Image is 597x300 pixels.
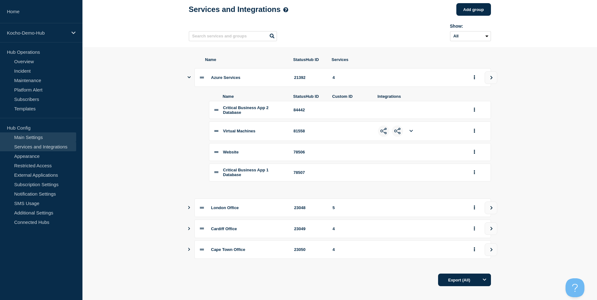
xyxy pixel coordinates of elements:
[223,150,239,154] span: Website
[294,129,325,133] div: 81558
[189,5,288,14] h1: Services and Integrations
[450,31,491,41] select: Archived
[333,247,463,252] div: 4
[485,222,497,235] button: view group
[188,68,191,87] button: Show services
[7,30,67,36] p: Kocho-Demo-Hub
[470,147,478,157] button: group actions
[470,224,478,234] button: group actions
[485,202,497,214] button: view group
[293,57,324,62] span: StatusHub ID
[294,75,325,80] div: 21392
[223,129,256,133] span: Virtual Machines
[394,128,401,134] img: generic_hook_v2_icon
[378,94,463,99] span: Integrations
[211,75,240,80] span: Azure Services
[333,205,463,210] div: 5
[294,247,325,252] div: 23050
[333,226,463,231] div: 4
[223,168,269,177] span: Critical Business App 1 Database
[470,245,478,254] button: group actions
[470,105,478,115] button: group actions
[485,243,497,256] button: view group
[332,94,370,99] span: Custom ID
[294,108,325,112] div: 84442
[294,170,325,175] div: 78507
[188,198,191,217] button: Show services
[211,226,237,231] span: Cardiff Office
[188,240,191,259] button: Show services
[470,168,478,177] button: group actions
[211,247,245,252] span: Cape Town Office
[223,105,269,115] span: Critical Business App 2 Database
[205,57,286,62] span: Name
[293,94,325,99] span: StatusHub ID
[438,274,491,286] button: Export (All)
[294,150,325,154] div: 78506
[470,203,478,213] button: group actions
[333,75,463,80] div: 4
[478,274,491,286] button: Options
[189,31,277,41] input: Search services and groups
[223,94,286,99] span: Name
[188,219,191,238] button: Show services
[332,57,463,62] span: Services
[456,3,491,16] button: Add group
[294,205,325,210] div: 23048
[450,24,491,29] div: Show:
[294,226,325,231] div: 23049
[470,73,478,82] button: group actions
[485,71,497,84] button: view group
[470,126,478,136] button: group actions
[566,278,584,297] iframe: Help Scout Beacon - Open
[211,205,239,210] span: London Office
[380,128,387,134] img: generic_hook_icon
